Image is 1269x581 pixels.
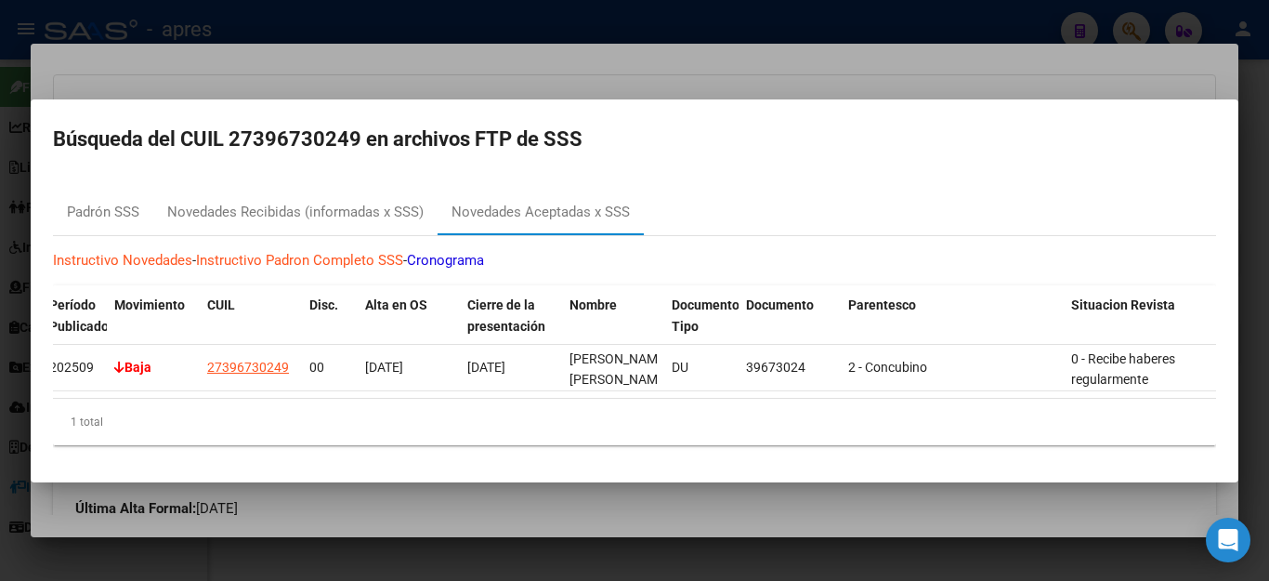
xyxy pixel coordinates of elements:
span: [PERSON_NAME] [PERSON_NAME] [569,351,669,388]
span: Cierre de la presentación [467,297,545,334]
div: Open Intercom Messenger [1206,518,1250,562]
a: Cronograma [407,252,484,269]
span: Situacion Revista [1071,297,1175,312]
a: Instructivo Novedades [53,252,192,269]
datatable-header-cell: Documento Tipo [664,285,739,367]
span: Documento [746,297,814,312]
div: 1 total [53,399,1216,445]
span: Alta en OS [365,297,427,312]
span: Nombre [569,297,617,312]
div: Novedades Recibidas (informadas x SSS) [167,202,424,223]
strong: Baja [114,360,151,375]
span: 202509 [49,360,94,375]
datatable-header-cell: Situacion Revista [1064,285,1249,367]
span: CUIL [207,297,235,312]
datatable-header-cell: Disc. [302,285,358,367]
datatable-header-cell: Alta en OS [358,285,460,367]
span: Disc. [309,297,338,312]
div: Padrón SSS [67,202,139,223]
span: [DATE] [467,360,505,375]
span: [DATE] [365,360,403,375]
datatable-header-cell: CUIL [200,285,302,367]
h2: Búsqueda del CUIL 27396730249 en archivos FTP de SSS [53,122,1216,157]
datatable-header-cell: Período Publicado [42,285,107,367]
span: Documento Tipo [672,297,739,334]
div: 39673024 [746,357,833,378]
datatable-header-cell: Cierre de la presentación [460,285,562,367]
a: Instructivo Padron Completo SSS [196,252,403,269]
span: Movimiento [114,297,185,312]
datatable-header-cell: Nombre [562,285,664,367]
span: 2 - Concubino [848,360,927,375]
div: Novedades Aceptadas x SSS [451,202,630,223]
div: 00 [309,357,350,378]
datatable-header-cell: Movimiento [107,285,200,367]
span: 0 - Recibe haberes regularmente [1071,351,1175,388]
span: 27396730249 [207,360,289,375]
p: - - [53,250,1216,271]
datatable-header-cell: Documento [739,285,841,367]
datatable-header-cell: Parentesco [841,285,1064,367]
span: Parentesco [848,297,916,312]
div: DU [672,357,731,378]
span: Período Publicado [49,297,109,334]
